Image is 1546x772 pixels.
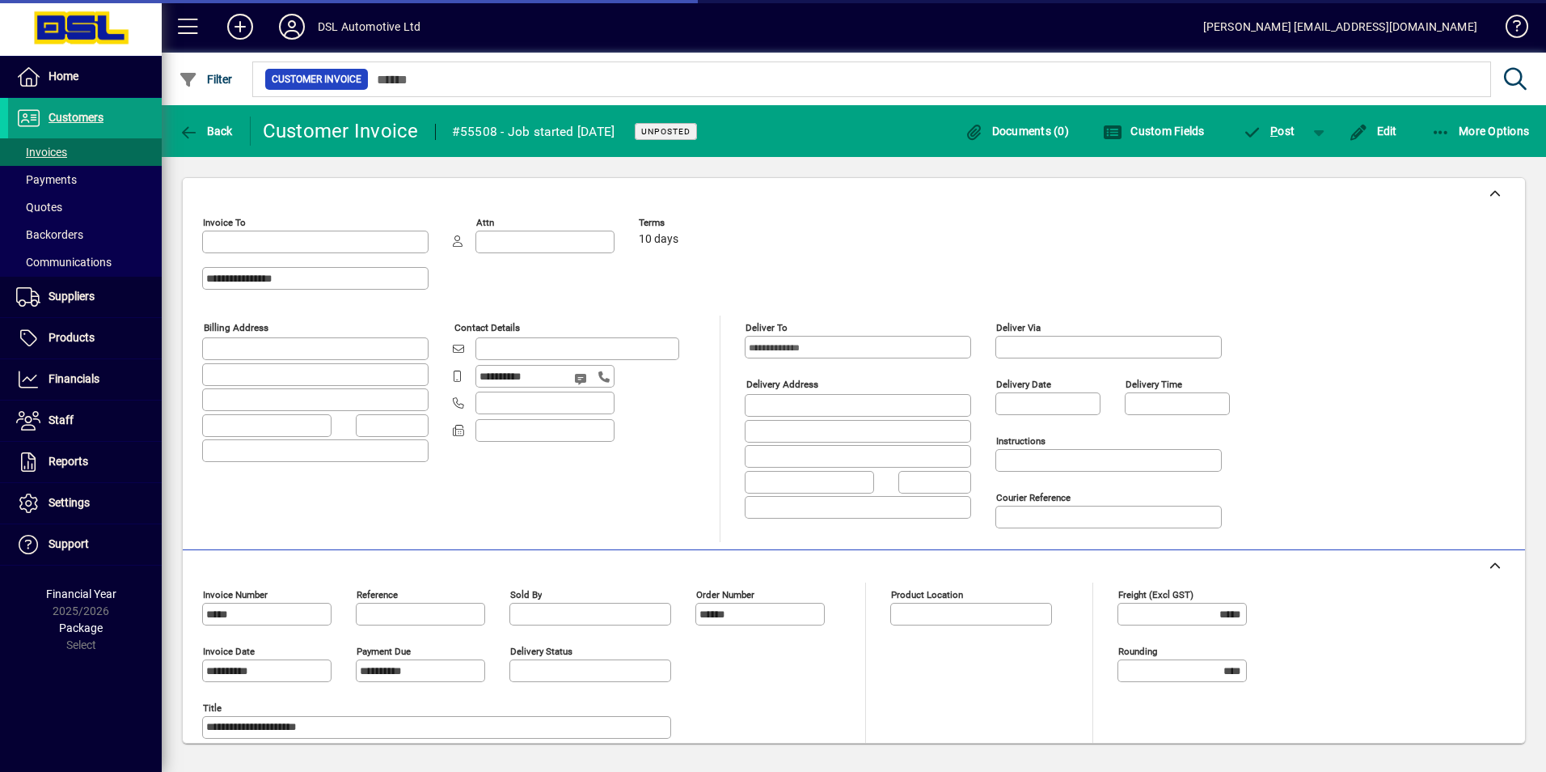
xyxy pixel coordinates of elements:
a: Staff [8,401,162,441]
mat-label: Courier Reference [996,492,1071,503]
mat-label: Deliver To [746,322,788,333]
button: Filter [175,65,237,94]
div: [PERSON_NAME] [EMAIL_ADDRESS][DOMAIN_NAME] [1203,14,1477,40]
span: Communications [16,256,112,269]
mat-label: Delivery time [1126,379,1182,390]
button: More Options [1427,117,1534,146]
span: Support [49,537,89,550]
span: Edit [1349,125,1397,138]
a: Settings [8,483,162,524]
span: ost [1243,125,1295,138]
a: Financials [8,359,162,400]
mat-label: Instructions [996,435,1045,447]
span: Backorders [16,228,83,241]
button: Post [1235,117,1303,146]
mat-label: Invoice number [203,589,268,600]
div: DSL Automotive Ltd [318,14,420,40]
div: #55508 - Job started [DATE] [452,119,615,145]
mat-label: Deliver via [996,322,1041,333]
mat-label: Rounding [1118,646,1157,657]
mat-label: Payment due [357,646,411,657]
span: More Options [1431,125,1530,138]
span: Filter [179,73,233,86]
span: Financial Year [46,587,116,600]
a: Invoices [8,138,162,166]
span: Custom Fields [1103,125,1205,138]
mat-label: Delivery date [996,379,1051,390]
mat-label: Delivery status [510,646,572,657]
mat-label: Product location [891,589,963,600]
mat-label: Invoice date [203,646,255,657]
button: Add [214,12,266,41]
a: Backorders [8,221,162,248]
span: Terms [639,218,736,228]
span: Financials [49,372,99,385]
a: Products [8,318,162,358]
span: Back [179,125,233,138]
mat-label: Order number [696,589,754,600]
span: Customer Invoice [272,71,361,87]
span: Reports [49,455,88,468]
a: Reports [8,442,162,482]
a: Home [8,57,162,97]
span: Customers [49,111,103,124]
a: Support [8,524,162,565]
span: Home [49,70,78,83]
a: Quotes [8,193,162,221]
mat-label: Attn [476,217,494,228]
mat-label: Invoice To [203,217,246,228]
button: Send SMS [563,359,602,398]
div: Customer Invoice [263,118,419,144]
span: Settings [49,496,90,509]
a: Suppliers [8,277,162,317]
button: Documents (0) [960,117,1073,146]
span: Payments [16,173,77,186]
span: Unposted [641,126,691,137]
span: 10 days [639,233,678,246]
span: Suppliers [49,290,95,303]
app-page-header-button: Back [162,117,251,146]
a: Knowledge Base [1493,3,1526,56]
mat-label: Reference [357,589,398,600]
a: Payments [8,166,162,193]
span: Invoices [16,146,67,159]
span: Documents (0) [964,125,1069,138]
span: Quotes [16,201,62,214]
span: Products [49,331,95,344]
span: P [1270,125,1278,138]
span: Package [59,621,103,634]
a: Communications [8,248,162,276]
span: Staff [49,414,74,426]
button: Profile [266,12,318,41]
button: Custom Fields [1099,117,1209,146]
mat-label: Title [203,702,222,714]
button: Edit [1345,117,1401,146]
mat-label: Sold by [510,589,542,600]
button: Back [175,117,237,146]
mat-label: Freight (excl GST) [1118,589,1193,600]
